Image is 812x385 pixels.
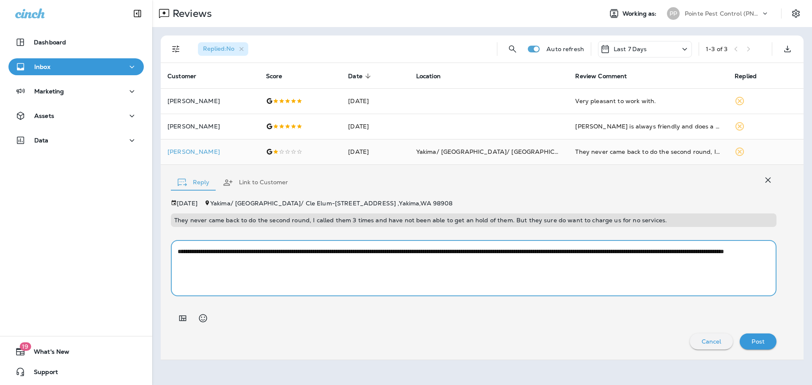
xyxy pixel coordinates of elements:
button: Export as CSV [779,41,796,57]
button: Reply [171,167,216,198]
span: 19 [19,342,31,351]
span: Score [266,72,294,80]
p: Post [752,338,765,345]
span: Location [416,72,452,80]
p: Inbox [34,63,50,70]
span: Replied : No [203,45,234,52]
p: Dashboard [34,39,66,46]
p: [PERSON_NAME] [167,123,252,130]
p: [DATE] [177,200,198,207]
p: Last 7 Days [614,46,647,52]
p: Reviews [169,7,212,20]
div: They never came back to do the second round, I called them 3 times and have not been able to get ... [575,147,721,156]
button: Select an emoji [195,310,211,327]
button: Assets [8,107,144,124]
p: [PERSON_NAME] [167,148,252,155]
span: Score [266,73,283,80]
span: Yakima/ [GEOGRAPHIC_DATA]/ Cle Elum - [STREET_ADDRESS] , Yakima , WA 98908 [210,199,453,207]
p: Auto refresh [546,46,584,52]
span: Location [416,73,441,80]
p: [PERSON_NAME] [167,98,252,104]
span: Date [348,73,362,80]
div: Replied:No [198,42,248,56]
div: Daniel is always friendly and does a great job with customer service! [575,122,721,131]
p: Cancel [702,338,721,345]
span: Support [25,369,58,379]
span: Yakima/ [GEOGRAPHIC_DATA]/ [GEOGRAPHIC_DATA] ([STREET_ADDRESS]) [416,148,645,156]
span: Replied [735,73,757,80]
span: Customer [167,72,207,80]
button: Search Reviews [504,41,521,57]
button: Settings [788,6,804,21]
button: Link to Customer [216,167,295,198]
span: Working as: [623,10,658,17]
button: Inbox [8,58,144,75]
p: They never came back to do the second round, I called them 3 times and have not been able to get ... [174,217,773,224]
span: What's New [25,348,69,358]
button: Support [8,363,144,380]
button: Cancel [690,333,733,350]
div: 1 - 3 of 3 [706,46,727,52]
span: Review Comment [575,72,638,80]
span: Replied [735,72,768,80]
td: [DATE] [341,88,409,114]
button: Marketing [8,83,144,100]
div: Very pleasant to work with. [575,97,721,105]
button: Filters [167,41,184,57]
td: [DATE] [341,139,409,164]
div: PP [667,7,680,20]
p: Data [34,137,49,144]
span: Review Comment [575,73,627,80]
p: Assets [34,112,54,119]
button: Data [8,132,144,149]
button: Collapse Sidebar [126,5,149,22]
button: Dashboard [8,34,144,51]
button: Add in a premade template [174,310,191,327]
td: [DATE] [341,114,409,139]
button: 19What's New [8,343,144,360]
span: Date [348,72,373,80]
div: Click to view Customer Drawer [167,148,252,155]
p: Pointe Pest Control (PNW) [685,10,761,17]
p: Marketing [34,88,64,95]
span: Customer [167,73,196,80]
button: Post [740,333,776,350]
